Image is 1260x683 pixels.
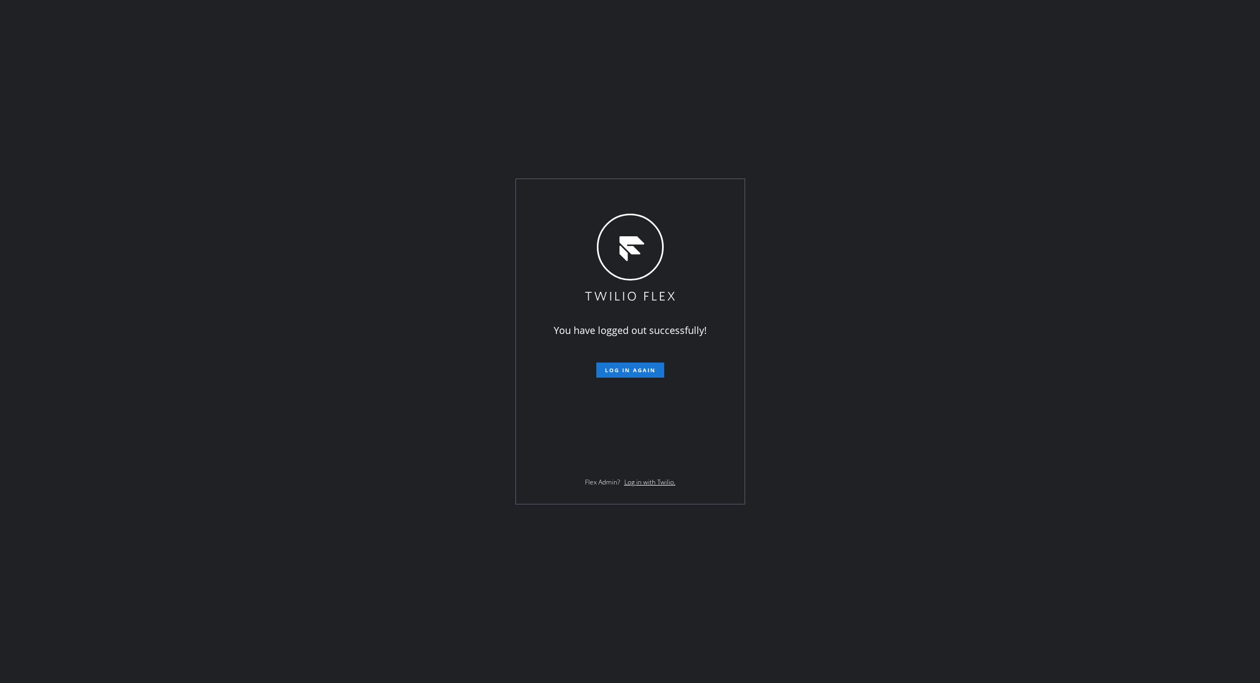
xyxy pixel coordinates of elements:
a: Log in with Twilio. [624,477,676,487]
span: Flex Admin? [585,477,620,487]
button: Log in again [596,363,664,378]
span: You have logged out successfully! [554,324,707,337]
span: Log in again [605,366,656,374]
